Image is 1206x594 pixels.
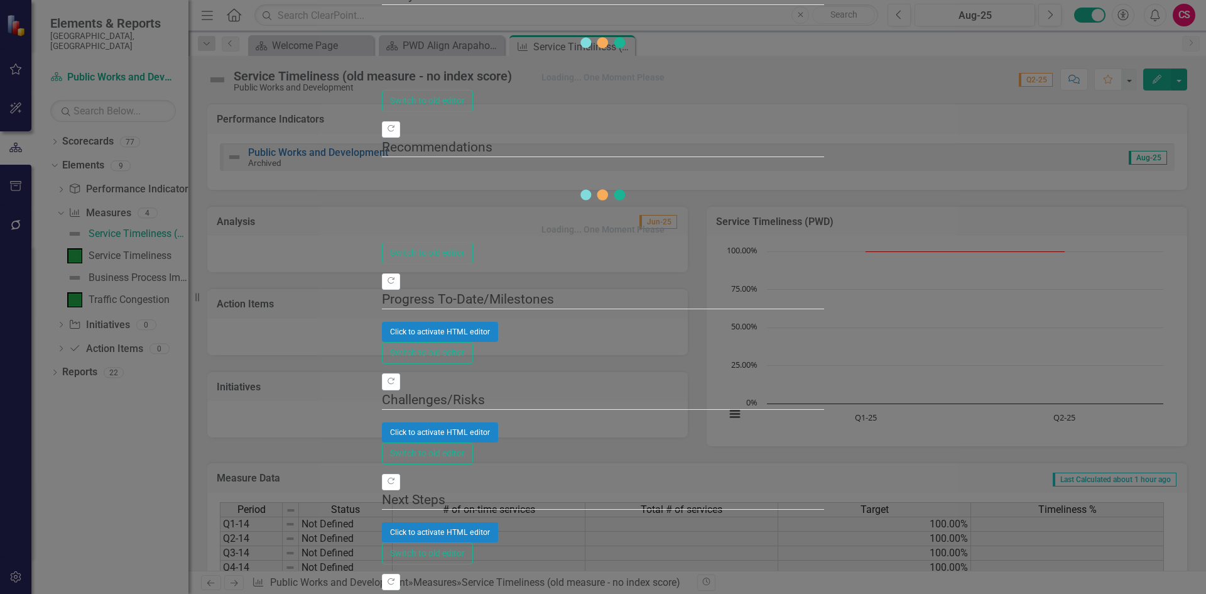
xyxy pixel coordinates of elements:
button: Switch to old editor [382,242,473,264]
button: Switch to old editor [382,443,473,465]
legend: Next Steps [382,490,824,510]
legend: Challenges/Risks [382,390,824,410]
button: Click to activate HTML editor [382,322,498,342]
button: Click to activate HTML editor [382,522,498,542]
button: Switch to old editor [382,342,473,364]
button: Click to activate HTML editor [382,422,498,443]
legend: Progress To-Date/Milestones [382,290,824,309]
div: Loading... One Moment Please [541,223,665,236]
legend: Recommendations [382,138,824,157]
div: Loading... One Moment Please [541,71,665,84]
button: Switch to old editor [382,542,473,564]
button: Switch to old editor [382,90,473,112]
